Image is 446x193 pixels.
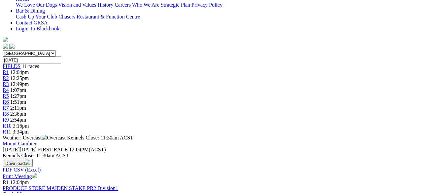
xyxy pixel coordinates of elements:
a: R2 [3,75,9,81]
a: R7 [3,105,9,111]
a: CSV (Excel) [14,167,41,173]
a: Vision and Values [58,2,96,8]
input: Select date [3,57,61,63]
button: Download [3,159,33,167]
span: [DATE] [3,147,37,152]
a: R8 [3,111,9,117]
span: 2:11pm [10,105,26,111]
img: download.svg [25,160,30,165]
a: Login To Blackbook [16,26,59,31]
span: 11 races [22,63,39,69]
div: Bar & Dining [16,14,443,20]
span: 12:25pm [10,75,29,81]
span: Weather: Overcast [3,135,67,140]
div: Download [3,167,443,173]
span: FIRST RACE: [38,147,69,152]
a: History [97,2,113,8]
img: logo-grsa-white.png [3,37,8,42]
a: Cash Up Your Club [16,14,57,19]
span: 12:04PM(ACST) [38,147,106,152]
span: 12:49pm [10,81,29,87]
a: FIELDS [3,63,20,69]
span: R1 [3,179,9,185]
span: 1:27pm [10,93,26,99]
a: PDF [3,167,12,173]
a: Strategic Plan [161,2,190,8]
a: Mount Gambier [3,141,37,146]
a: Bar & Dining [16,8,45,14]
span: Kennels Close: 11:30am ACST [67,135,133,140]
span: 3:16pm [13,123,29,129]
span: 1:07pm [10,87,26,93]
span: 2:36pm [10,111,26,117]
a: R4 [3,87,9,93]
a: Who We Are [132,2,159,8]
span: [DATE] [3,147,20,152]
a: R9 [3,117,9,123]
a: R1 [3,69,9,75]
a: R11 [3,129,11,135]
span: 1:51pm [10,99,26,105]
a: R3 [3,81,9,87]
a: Privacy Policy [191,2,223,8]
a: R6 [3,99,9,105]
a: We Love Our Dogs [16,2,57,8]
a: R10 [3,123,12,129]
a: Chasers Restaurant & Function Centre [58,14,140,19]
div: Kennels Close: 11:30am ACST [3,153,443,159]
a: PRODUCE STORE MAIDEN STAKE PR2 Division1 [3,185,118,191]
img: Overcast [42,135,66,141]
img: printer.svg [32,173,37,178]
a: Careers [115,2,131,8]
div: About [16,2,443,8]
span: 12:04pm [10,69,29,75]
a: Print Meeting [3,174,37,179]
span: 2:54pm [10,117,26,123]
a: R5 [3,93,9,99]
img: twitter.svg [9,44,15,49]
img: facebook.svg [3,44,8,49]
span: 12:04pm [10,179,29,185]
span: 3:34pm [13,129,29,135]
a: Contact GRSA [16,20,48,25]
